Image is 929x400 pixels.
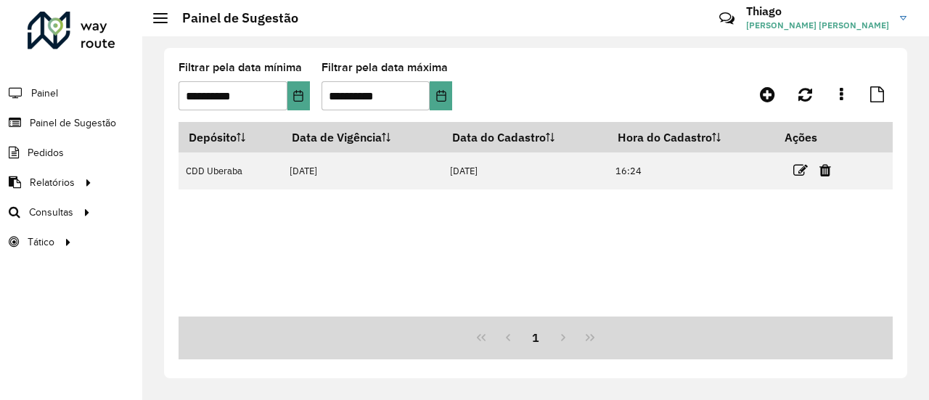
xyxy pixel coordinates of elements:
td: 16:24 [608,152,774,189]
span: [PERSON_NAME] [PERSON_NAME] [746,19,889,32]
a: Excluir [819,160,831,180]
th: Data do Cadastro [443,122,608,152]
label: Filtrar pela data máxima [322,59,448,76]
span: Consultas [29,205,73,220]
td: [DATE] [443,152,608,189]
label: Filtrar pela data mínima [179,59,302,76]
a: Contato Rápido [711,3,742,34]
h3: Thiago [746,4,889,18]
td: [DATE] [282,152,443,189]
span: Painel [31,86,58,101]
th: Hora do Cadastro [608,122,774,152]
h2: Painel de Sugestão [168,10,298,26]
span: Pedidos [28,145,64,160]
button: 1 [522,324,549,351]
a: Editar [793,160,808,180]
th: Depósito [179,122,282,152]
td: CDD Uberaba [179,152,282,189]
span: Tático [28,234,54,250]
button: Choose Date [430,81,452,110]
span: Relatórios [30,175,75,190]
th: Ações [774,122,862,152]
span: Painel de Sugestão [30,115,116,131]
button: Choose Date [287,81,310,110]
th: Data de Vigência [282,122,443,152]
